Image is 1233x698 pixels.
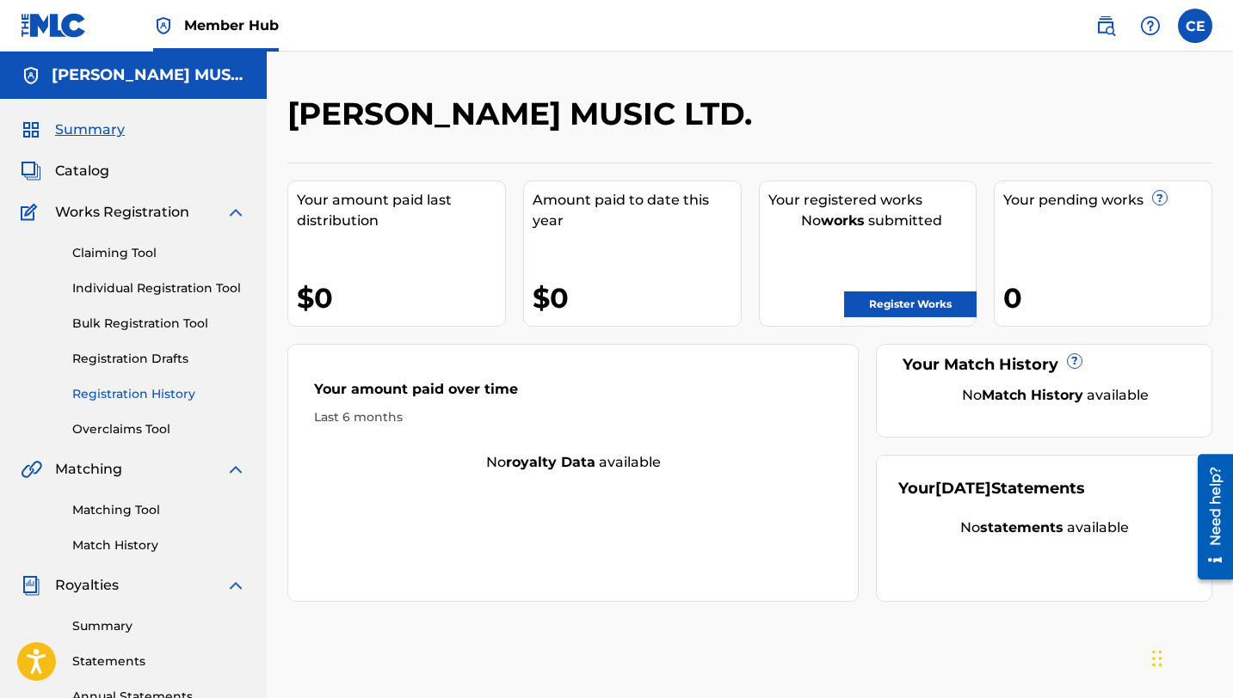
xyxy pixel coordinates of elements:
[55,459,122,480] span: Matching
[72,385,246,403] a: Registration History
[1147,615,1233,698] iframe: Chat Widget
[920,385,1190,406] div: No available
[287,95,761,133] h2: [PERSON_NAME] MUSIC LTD.
[288,452,858,473] div: No available
[898,517,1190,538] div: No available
[898,353,1190,377] div: Your Match History
[1185,447,1233,585] iframe: Resource Center
[21,65,41,86] img: Accounts
[1140,15,1161,36] img: help
[21,119,41,140] img: Summary
[21,119,125,140] a: SummarySummary
[21,575,41,596] img: Royalties
[21,161,109,181] a: CatalogCatalog
[72,315,246,333] a: Bulk Registration Tool
[72,350,246,368] a: Registration Drafts
[1152,633,1162,684] div: Drag
[1088,9,1123,43] a: Public Search
[21,161,41,181] img: Catalog
[1095,15,1116,36] img: search
[21,459,42,480] img: Matching
[225,459,246,480] img: expand
[72,420,246,438] a: Overclaims Tool
[898,477,1085,500] div: Your Statements
[55,161,109,181] span: Catalog
[1178,9,1212,43] div: User Menu
[72,617,246,635] a: Summary
[844,291,977,317] a: Register Works
[821,212,865,229] strong: works
[1003,279,1211,317] div: 0
[72,501,246,519] a: Matching Tool
[297,190,505,231] div: Your amount paid last distribution
[55,575,119,596] span: Royalties
[184,15,279,35] span: Member Hub
[297,279,505,317] div: $0
[506,454,595,470] strong: royalty data
[55,119,125,140] span: Summary
[533,279,741,317] div: $0
[72,279,246,297] a: Individual Registration Tool
[72,652,246,670] a: Statements
[980,519,1063,536] strong: statements
[225,202,246,223] img: expand
[52,65,246,85] h5: DAVIDA MUSIC LTD.
[314,408,832,426] div: Last 6 months
[1003,190,1211,211] div: Your pending works
[768,211,977,231] div: No submitted
[72,244,246,262] a: Claiming Tool
[982,387,1083,403] strong: Match History
[72,536,246,554] a: Match History
[314,379,832,408] div: Your amount paid over time
[533,190,741,231] div: Amount paid to date this year
[225,575,246,596] img: expand
[1153,191,1167,205] span: ?
[55,202,189,223] span: Works Registration
[768,190,977,211] div: Your registered works
[1068,354,1082,368] span: ?
[153,15,174,36] img: Top Rightsholder
[21,13,87,38] img: MLC Logo
[1133,9,1168,43] div: Help
[21,202,43,223] img: Works Registration
[935,479,991,498] span: [DATE]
